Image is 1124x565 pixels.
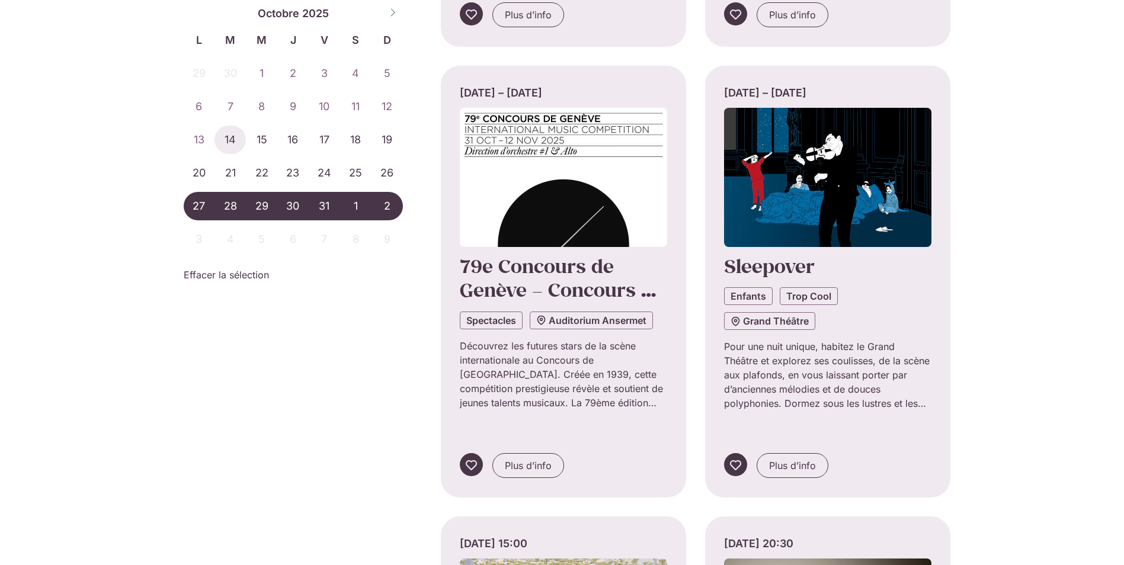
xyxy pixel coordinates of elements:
[184,92,215,121] span: Octobre 6, 2025
[372,159,403,187] span: Octobre 26, 2025
[340,32,372,48] span: S
[372,192,403,220] span: Novembre 2, 2025
[277,59,309,88] span: Octobre 2, 2025
[724,253,815,278] a: Sleepover
[246,32,277,48] span: M
[460,535,667,551] div: [DATE] 15:00
[246,192,277,220] span: Octobre 29, 2025
[277,225,309,253] span: Novembre 6, 2025
[505,8,552,22] span: Plus d’info
[340,159,372,187] span: Octobre 25, 2025
[214,192,246,220] span: Octobre 28, 2025
[277,92,309,121] span: Octobre 9, 2025
[214,126,246,154] span: Octobre 14, 2025
[214,59,246,88] span: Septembre 30, 2025
[724,312,815,330] a: Grand Théâtre
[460,339,667,410] p: Découvrez les futures stars de la scène internationale au Concours de [GEOGRAPHIC_DATA]. Créée en...
[246,92,277,121] span: Octobre 8, 2025
[340,126,372,154] span: Octobre 18, 2025
[372,92,403,121] span: Octobre 12, 2025
[460,85,667,101] div: [DATE] – [DATE]
[277,159,309,187] span: Octobre 23, 2025
[277,32,309,48] span: J
[460,312,523,329] a: Spectacles
[309,59,340,88] span: Octobre 3, 2025
[277,126,309,154] span: Octobre 16, 2025
[724,85,931,101] div: [DATE] – [DATE]
[246,59,277,88] span: Octobre 1, 2025
[214,92,246,121] span: Octobre 7, 2025
[492,2,564,27] a: Plus d’info
[214,32,246,48] span: M
[340,192,372,220] span: Novembre 1, 2025
[309,126,340,154] span: Octobre 17, 2025
[184,192,215,220] span: Octobre 27, 2025
[246,159,277,187] span: Octobre 22, 2025
[769,458,816,473] span: Plus d’info
[505,458,552,473] span: Plus d’info
[372,32,403,48] span: D
[757,453,828,478] a: Plus d’info
[184,268,269,282] a: Effacer la sélection
[724,339,931,410] p: Pour une nuit unique, habitez le Grand Théâtre et explorez ses coulisses, de la scène aux plafond...
[302,5,329,21] span: 2025
[769,8,816,22] span: Plus d’info
[309,225,340,253] span: Novembre 7, 2025
[184,159,215,187] span: Octobre 20, 2025
[340,92,372,121] span: Octobre 11, 2025
[258,5,299,21] span: Octobre
[309,92,340,121] span: Octobre 10, 2025
[214,159,246,187] span: Octobre 21, 2025
[184,225,215,253] span: Novembre 3, 2025
[460,253,664,326] a: 79e Concours de Genève – Concours de Direction d’Orchestre
[277,192,309,220] span: Octobre 30, 2025
[372,59,403,88] span: Octobre 5, 2025
[184,126,215,154] span: Octobre 13, 2025
[724,287,773,305] a: Enfants
[214,225,246,253] span: Novembre 4, 2025
[184,59,215,88] span: Septembre 29, 2025
[492,453,564,478] a: Plus d’info
[372,126,403,154] span: Octobre 19, 2025
[340,59,372,88] span: Octobre 4, 2025
[309,159,340,187] span: Octobre 24, 2025
[757,2,828,27] a: Plus d’info
[246,126,277,154] span: Octobre 15, 2025
[184,32,215,48] span: L
[309,32,340,48] span: V
[724,535,931,551] div: [DATE] 20:30
[372,225,403,253] span: Novembre 9, 2025
[309,192,340,220] span: Octobre 31, 2025
[530,312,653,329] a: Auditorium Ansermet
[780,287,838,305] a: Trop Cool
[340,225,372,253] span: Novembre 8, 2025
[246,225,277,253] span: Novembre 5, 2025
